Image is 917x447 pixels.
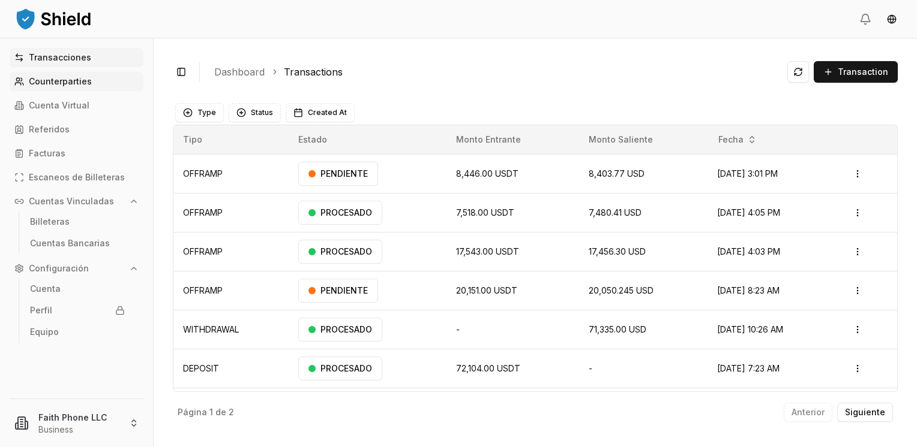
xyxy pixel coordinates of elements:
[209,408,213,416] p: 1
[229,103,281,122] button: Status
[10,72,143,91] a: Counterparties
[215,408,226,416] p: de
[717,207,780,218] span: [DATE] 4:05 PM
[456,324,460,334] span: -
[10,48,143,67] a: Transacciones
[289,125,447,154] th: Estado
[29,53,91,62] p: Transacciones
[178,408,207,416] p: Página
[717,168,778,179] span: [DATE] 3:01 PM
[214,65,778,79] nav: breadcrumb
[14,7,92,31] img: ShieldPay Logo
[845,408,885,416] p: Siguiente
[456,168,519,179] span: 8,446.00 USDT
[589,324,646,334] span: 71,335.00 USD
[173,232,289,271] td: OFFRAMP
[29,197,114,206] p: Cuentas Vinculadas
[30,306,52,315] p: Perfil
[589,207,642,218] span: 7,480.41 USD
[284,65,343,79] a: Transactions
[717,285,780,295] span: [DATE] 8:23 AM
[29,77,92,86] p: Counterparties
[10,144,143,163] a: Facturas
[298,318,382,342] div: PROCESADO
[298,240,382,264] div: PROCESADO
[589,285,654,295] span: 20,050.245 USD
[173,388,289,427] td: DEPOSIT
[25,234,130,253] a: Cuentas Bancarias
[286,103,355,122] button: Created At
[298,162,378,186] div: PENDIENTE
[173,154,289,193] td: OFFRAMP
[30,285,61,293] p: Cuenta
[446,125,579,154] th: Monto Entrante
[173,125,289,154] th: Tipo
[30,328,59,336] p: Equipo
[589,246,646,256] span: 17,456.30 USD
[38,424,119,436] p: Business
[173,349,289,388] td: DEPOSIT
[10,168,143,187] a: Escaneos de Billeteras
[29,149,65,158] p: Facturas
[29,101,89,110] p: Cuenta Virtual
[175,103,224,122] button: Type
[173,193,289,232] td: OFFRAMP
[30,218,70,226] p: Billeteras
[173,310,289,349] td: WITHDRAWAL
[456,207,514,218] span: 7,518.00 USDT
[38,411,119,424] p: Faith Phone LLC
[5,404,148,442] button: Faith Phone LLCBusiness
[579,125,708,154] th: Monto Saliente
[589,168,645,179] span: 8,403.77 USD
[298,357,382,380] div: PROCESADO
[298,201,382,225] div: PROCESADO
[10,120,143,139] a: Referidos
[173,271,289,310] td: OFFRAMP
[25,301,130,320] a: Perfil
[29,264,89,273] p: Configuración
[29,125,70,134] p: Referidos
[838,66,888,78] span: Transaction
[298,279,378,303] div: PENDIENTE
[25,212,130,231] a: Billeteras
[10,96,143,115] a: Cuenta Virtual
[714,130,762,149] button: Fecha
[25,322,130,342] a: Equipo
[30,239,110,247] p: Cuentas Bancarias
[10,259,143,278] button: Configuración
[456,285,517,295] span: 20,151.00 USDT
[29,173,125,182] p: Escaneos de Billeteras
[589,363,592,373] span: -
[837,403,893,422] button: Siguiente
[717,324,783,334] span: [DATE] 10:26 AM
[308,108,347,117] span: Created At
[717,363,780,373] span: [DATE] 7:23 AM
[814,61,898,83] button: Transaction
[214,65,265,79] a: Dashboard
[229,408,234,416] p: 2
[717,246,780,256] span: [DATE] 4:03 PM
[456,246,519,256] span: 17,543.00 USDT
[25,279,130,298] a: Cuenta
[10,192,143,211] button: Cuentas Vinculadas
[456,363,520,373] span: 72,104.00 USDT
